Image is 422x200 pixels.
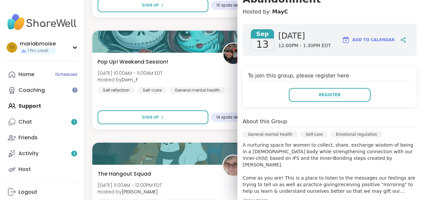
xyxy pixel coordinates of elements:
[18,71,34,78] div: Home
[18,188,37,196] div: Logout
[243,118,287,126] h4: About this Group
[98,87,135,94] div: Self reflection
[98,76,163,83] span: Hosted by
[5,130,79,146] a: Friends
[98,182,162,188] span: [DATE] 11:00AM - 12:00PM EDT
[98,188,162,195] span: Hosted by
[248,72,411,81] h4: To join this group, please register here
[74,119,75,125] span: 1
[18,134,38,141] div: Friends
[98,110,208,124] button: Sign Up
[18,166,31,173] div: Host
[18,87,45,94] div: Coaching
[319,92,341,98] span: Register
[339,32,398,48] button: Add to Calendar
[18,118,32,126] div: Chat
[169,87,225,94] div: General mental health
[243,131,298,138] div: General mental health
[5,67,79,82] a: Home1Scheduled
[251,29,274,39] span: Sep
[289,88,371,102] button: Register
[243,8,417,16] h4: Hosted by:
[256,39,269,50] span: 13
[5,82,79,98] a: Coaching
[5,161,79,177] a: Host
[137,87,167,94] div: Self-care
[55,72,77,77] span: 1 Scheduled
[122,188,158,195] b: [PERSON_NAME]
[122,76,138,83] b: Dom_F
[243,142,417,194] p: A nurturing space for women to collect, share, exchange wisdom of being in a [DEMOGRAPHIC_DATA] b...
[98,70,163,76] span: [DATE] 10:00AM - 11:00AM EDT
[10,43,14,52] span: m
[18,150,39,157] div: Activity
[98,58,168,66] span: Pop Up! Weekend Session!
[331,131,382,138] div: Emotional regulation
[98,170,151,178] span: The Hangout Squad
[278,43,331,49] span: 12:00PM - 1:30PM EDT
[300,131,328,138] div: Self-care
[272,8,288,16] a: MayC
[142,2,159,8] span: Sign Up
[342,36,350,44] img: ShareWell Logomark
[5,146,79,161] a: Activity2
[5,184,79,200] a: Logout
[142,114,159,120] span: Sign Up
[216,115,239,120] span: 14 spots left
[223,156,244,176] img: Susan
[216,3,239,8] span: 10 spots left
[28,48,48,54] span: 1 Pro credit
[5,114,79,130] a: Chat1
[223,43,244,64] img: Dom_F
[5,11,79,34] img: ShareWell Nav Logo
[73,151,75,157] span: 2
[352,37,395,43] span: Add to Calendar
[278,31,331,41] span: [DATE]
[72,87,77,93] iframe: Spotlight
[20,40,56,47] div: mariabmoise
